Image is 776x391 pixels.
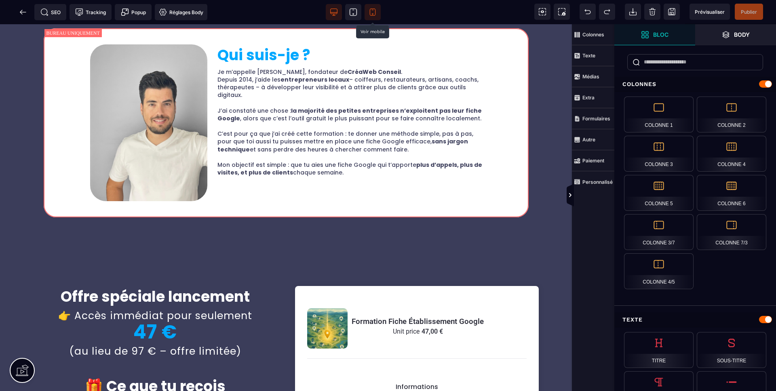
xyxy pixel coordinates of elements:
div: Texte [614,312,776,327]
div: Colonne 2 [697,97,766,132]
div: Colonne 6 [697,175,766,211]
div: Colonne 7/3 [697,214,766,250]
strong: Body [734,32,750,38]
span: Personnalisé [572,171,614,192]
span: Enregistrer le contenu [735,4,763,20]
span: Capture d'écran [554,4,570,20]
b: plus d’appels, plus de visites, et plus de clients [217,137,483,152]
div: Colonne 4 [697,136,766,172]
div: Sous-titre [697,332,766,368]
span: Voir mobile [365,4,381,20]
strong: Autre [582,137,595,143]
span: Ouvrir les calques [695,24,776,45]
b: entrepreneurs locaux [280,51,349,59]
text: (au lieu de 97 € – offre limitée) [34,319,277,335]
b: la majorité des petites entreprises n’exploitent pas leur fiche Google [217,82,483,98]
b: sans jargon technique [217,113,469,129]
strong: Paiement [582,158,604,164]
h5: Informations [319,359,515,366]
text: 👉 Accès immédiat pour seulement [34,284,277,300]
div: Colonne 5 [624,175,694,211]
text: Je m’appelle [PERSON_NAME], fondateur de . Depuis 2014, j’aide les – coiffeurs, restaurateurs, ar... [217,42,482,155]
span: Importer [625,4,641,20]
strong: Médias [582,74,599,80]
span: Médias [572,66,614,87]
span: Afficher les vues [614,183,622,208]
span: Voir bureau [326,4,342,20]
div: Colonne 3/7 [624,214,694,250]
b: CréaWeb Conseil [348,44,401,52]
b: 47 € [133,294,177,321]
span: Texte [572,45,614,66]
span: SEO [40,8,61,16]
span: Colonnes [572,24,614,45]
span: Popup [121,8,146,16]
span: Ouvrir les blocs [614,24,695,45]
span: Réglages Body [159,8,203,16]
span: Formulaires [572,108,614,129]
span: Enregistrer [664,4,680,20]
div: Colonne 4/5 [624,253,694,289]
strong: Colonnes [582,32,604,38]
span: Voir tablette [345,4,361,20]
img: Product image [307,284,348,324]
div: Colonnes [614,77,776,92]
span: Code de suivi [70,4,112,20]
strong: Extra [582,95,595,101]
span: Unit price [393,303,420,311]
strong: Bloc [653,32,668,38]
span: Défaire [580,4,596,20]
span: Extra [572,87,614,108]
div: Colonne 1 [624,97,694,132]
h3: Formation Fiche Établissement Google [352,293,484,302]
span: Retour [15,4,31,20]
span: Voir les composants [534,4,550,20]
span: Prévisualiser [695,9,725,15]
strong: Formulaires [582,116,610,122]
div: Colonne 3 [624,136,694,172]
span: 47,00 € [422,303,443,311]
span: Rétablir [599,4,615,20]
span: Créer une alerte modale [115,4,152,20]
div: Titre [624,332,694,368]
span: Publier [741,9,757,15]
strong: Texte [582,53,595,59]
span: Nettoyage [644,4,660,20]
span: Favicon [155,4,207,20]
img: 56d213f67ce77d24a23f27626ebf2d59_Benjamin_Lepaul_CreaWeb_Conseil.jpg [90,20,208,177]
span: Métadata SEO [34,4,66,20]
span: Autre [572,129,614,150]
span: Aperçu [690,4,730,20]
span: Paiement [572,150,614,171]
span: Tracking [75,8,106,16]
strong: Personnalisé [582,179,613,185]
